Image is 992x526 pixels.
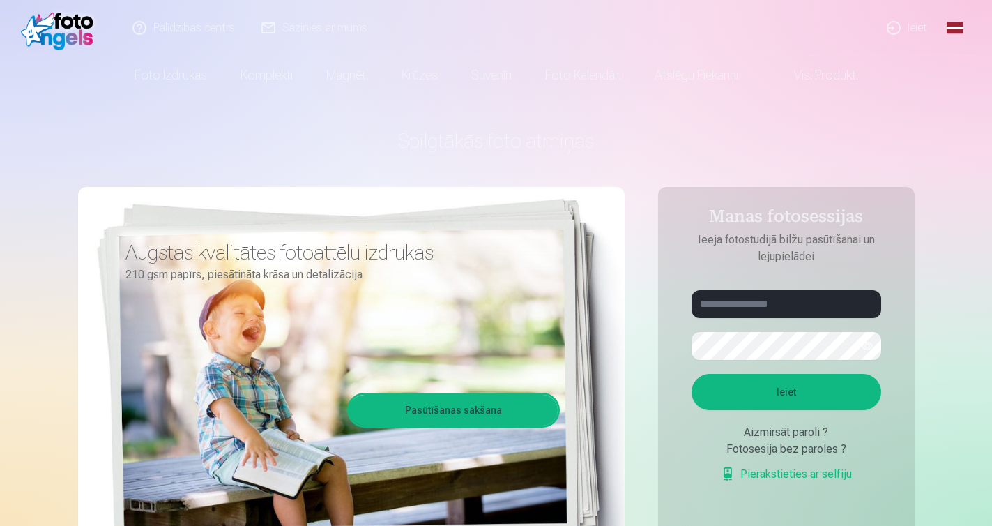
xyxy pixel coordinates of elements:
a: Pasūtīšanas sākšana [349,395,558,426]
a: Foto kalendāri [528,56,638,95]
p: Ieeja fotostudijā bilžu pasūtīšanai un lejupielādei [678,232,895,265]
button: Ieiet [692,374,881,410]
a: Visi produkti [755,56,875,95]
h4: Manas fotosessijas [678,206,895,232]
div: Fotosesija bez paroles ? [692,441,881,458]
h1: Spilgtākās foto atmiņas [78,128,915,153]
a: Suvenīri [455,56,528,95]
a: Foto izdrukas [118,56,224,95]
h3: Augstas kvalitātes fotoattēlu izdrukas [125,240,549,265]
div: Aizmirsāt paroli ? [692,424,881,441]
p: 210 gsm papīrs, piesātināta krāsa un detalizācija [125,265,549,285]
a: Pierakstieties ar selfiju [721,466,852,483]
img: /fa1 [21,6,101,50]
a: Komplekti [224,56,310,95]
a: Magnēti [310,56,385,95]
a: Krūzes [385,56,455,95]
a: Atslēgu piekariņi [638,56,755,95]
